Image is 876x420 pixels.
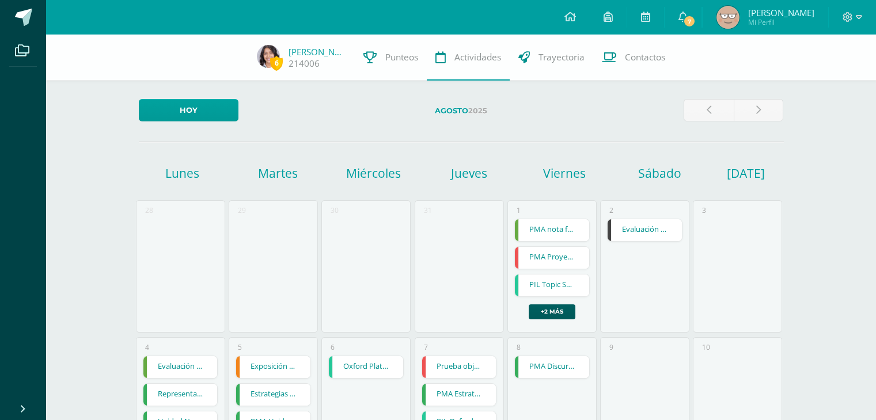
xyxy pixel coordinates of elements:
[248,99,674,123] label: 2025
[143,384,218,406] a: Representación de obra - Proyecto de lectura
[727,165,741,181] h1: [DATE]
[385,51,418,63] span: Punteos
[422,356,496,378] a: Prueba objetiva
[328,356,404,379] div: Oxford Platform | Tarea
[608,219,682,241] a: Evaluación de bloque
[515,356,589,378] a: PMA Discurso persuasivo/argumentativo
[683,15,696,28] span: 7
[143,383,218,406] div: Representación de obra - Proyecto de lectura | Tarea
[702,342,710,352] div: 10
[514,356,590,379] div: PMA Discurso persuasivo/argumentativo | Tarea
[539,51,585,63] span: Trayectoria
[716,6,740,29] img: dd011f7c4bfabd7082af3f8a9ebe6100.png
[593,35,674,81] a: Contactos
[517,342,521,352] div: 8
[517,205,521,215] div: 1
[238,342,242,352] div: 5
[143,356,218,378] a: Evaluación sumativa, Aplicación de dos acciones técnicas simultaneas.
[136,165,229,181] h1: Lunes
[748,7,814,18] span: [PERSON_NAME]
[423,165,515,181] h1: Jueves
[515,274,589,296] a: PIL Topic Sentence
[424,342,428,352] div: 7
[614,165,706,181] h1: Sábado
[422,384,496,406] a: PMA Estrategias de lectura
[329,356,403,378] a: Oxford Platform
[748,17,814,27] span: Mi Perfil
[145,342,149,352] div: 4
[355,35,427,81] a: Punteos
[514,219,590,242] div: PMA nota formativa 8, Aplicación de dos acciones técnicas simultaneas. | Tarea
[435,106,468,115] strong: Agosto
[270,56,283,70] span: 6
[236,384,310,406] a: Estrategias de lectura No. 1
[422,356,497,379] div: Prueba objetiva | Tarea
[236,356,311,379] div: Exposición informe de investigación (ABP) | Tarea
[424,205,432,215] div: 31
[289,58,320,70] a: 214006
[529,304,575,319] a: +2 más
[518,165,610,181] h1: Viernes
[454,51,501,63] span: Actividades
[514,274,590,297] div: PIL Topic Sentence | Tarea
[236,356,310,378] a: Exposición informe de investigación (ABP)
[609,205,613,215] div: 2
[609,342,613,352] div: 9
[515,247,589,269] a: PMA Proyecto
[331,205,339,215] div: 30
[236,383,311,406] div: Estrategias de lectura No. 1 | Tarea
[327,165,419,181] h1: Miércoles
[257,45,280,68] img: 2ab5a3294d130e964f101c598e4d4683.png
[238,205,246,215] div: 29
[139,99,238,121] a: Hoy
[145,205,153,215] div: 28
[427,35,510,81] a: Actividades
[607,219,682,242] div: Evaluación de bloque | Tarea
[514,246,590,269] div: PMA Proyecto | Tarea
[289,46,346,58] a: [PERSON_NAME]
[422,383,497,406] div: PMA Estrategias de lectura | Tarea
[331,342,335,352] div: 6
[702,205,706,215] div: 3
[625,51,665,63] span: Contactos
[143,356,218,379] div: Evaluación sumativa, Aplicación de dos acciones técnicas simultaneas. | Tarea
[515,219,589,241] a: PMA nota formativa 8, Aplicación de dos acciones técnicas simultaneas.
[232,165,324,181] h1: Martes
[510,35,593,81] a: Trayectoria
